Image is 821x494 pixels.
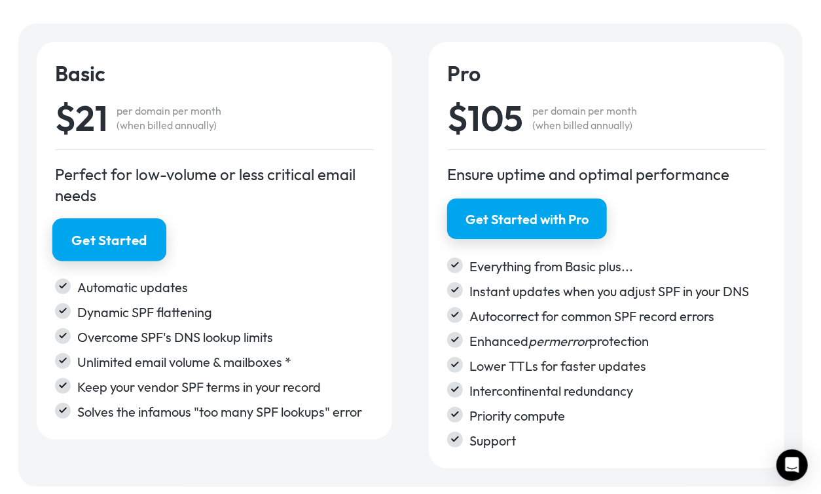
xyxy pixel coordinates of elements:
div: per domain per month (when billed annually) [117,104,221,132]
div: Dynamic SPF flattening [77,303,374,322]
h4: Basic [55,60,374,86]
div: $21 [55,100,107,136]
div: Intercontinental redundancy [469,382,766,400]
div: Ensure uptime and optimal performance [447,164,766,185]
div: Overcome SPF's DNS lookup limits [77,328,374,347]
em: permerror [528,333,589,349]
div: Support [469,432,766,450]
div: $105 [447,100,523,136]
div: per domain per month (when billed annually) [532,104,637,132]
div: Open Intercom Messenger [776,449,808,481]
div: Perfect for low-volume or less critical email needs [55,164,374,206]
div: Solves the infamous "too many SPF lookups" error [77,403,374,421]
div: Unlimited email volume & mailboxes * [77,353,374,371]
div: Lower TTLs for faster updates [469,357,766,375]
div: Instant updates when you adjust SPF in your DNS [469,282,766,301]
div: Autocorrect for common SPF record errors [469,307,766,326]
div: Priority compute [469,407,766,425]
div: Get Started [71,231,147,250]
div: Get Started with Pro [465,210,589,229]
div: Enhanced protection [469,332,766,351]
div: Keep your vendor SPF terms in your record [77,378,374,396]
div: Everything from Basic plus... [469,257,766,276]
h4: Pro [447,60,766,86]
a: Get Started with Pro [447,199,607,239]
div: Automatic updates [77,278,374,297]
a: Get Started [52,218,166,261]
